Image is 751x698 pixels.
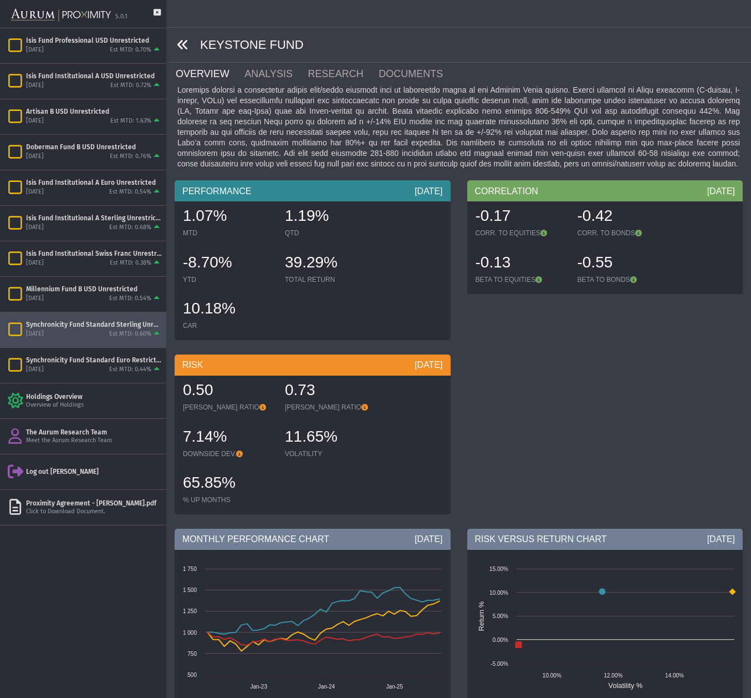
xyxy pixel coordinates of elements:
div: 0.73 [285,380,376,403]
text: 10.00% [542,672,561,679]
text: Jan-23 [250,684,267,690]
text: 500 [187,672,197,678]
div: Est MTD: 0.54% [109,295,151,303]
div: BETA TO BONDS [578,275,668,284]
div: CORR. TO EQUITIES [476,229,566,237]
div: Loremips dolorsi a consectetur adipis elit/seddo eiusmodt inci ut laboreetdo magna al eni Adminim... [175,85,743,169]
div: Synchronicity Fund Standard Sterling Unrestricted [26,320,162,329]
div: [DATE] [26,188,44,196]
div: CORR. TO BONDS [578,229,668,237]
div: Doberman Fund B USD Unrestricted [26,143,162,151]
div: Est MTD: 0.60% [109,330,151,338]
div: [DATE] [26,330,44,338]
text: 12.00% [604,672,622,679]
text: Jan-24 [318,684,335,690]
div: Est MTD: 0.72% [110,82,151,90]
text: 1 500 [183,587,197,593]
div: [DATE] [415,533,442,545]
div: Isis Fund Professional USD Unrestricted [26,36,162,45]
a: ANALYSIS [243,63,306,85]
div: Est MTD: 0.76% [110,153,151,161]
text: 750 [187,651,197,657]
div: Isis Fund Institutional A Euro Unrestricted [26,178,162,187]
text: 10.00% [489,590,508,596]
a: RESEARCH [307,63,378,85]
div: 65.85% [183,472,274,495]
img: Aurum-Proximity%20white.svg [11,3,111,28]
a: OVERVIEW [175,63,243,85]
div: [DATE] [26,82,44,90]
text: Jan-25 [386,684,403,690]
div: -0.42 [578,205,668,229]
div: [DATE] [26,153,44,161]
div: -8.70% [183,252,274,275]
div: [DATE] [415,185,442,198]
div: YTD [183,275,274,284]
text: 14.00% [665,672,684,679]
span: 1.19% [285,207,329,224]
div: QTD [285,229,376,237]
div: Meet the Aurum Research Team [26,437,162,445]
div: Est MTD: 1.63% [110,117,151,125]
div: Millennium Fund B USD Unrestricted [26,285,162,294]
div: Overview of Holdings [26,401,162,409]
text: 15.00% [489,566,508,572]
div: -0.55 [578,252,668,275]
div: BETA TO EQUITIES [476,275,566,284]
div: TOTAL RETURN [285,275,376,284]
div: [DATE] [415,359,442,371]
div: [DATE] [707,185,735,198]
div: KEYSTONE FUND [168,28,751,63]
div: MONTHLY PERFORMANCE CHART [175,529,451,550]
div: [DATE] [26,295,44,303]
div: [DATE] [26,224,44,232]
div: DOWNSIDE DEV. [183,449,274,458]
text: 1 250 [183,608,197,614]
div: Holdings Overview [26,392,162,401]
a: DOCUMENTS [377,63,457,85]
div: Est MTD: 0.44% [109,366,151,374]
div: Artisan B USD Unrestricted [26,107,162,116]
div: Isis Fund Institutional A Sterling Unrestricted [26,214,162,222]
div: RISK [175,355,451,376]
div: Est MTD: 0.54% [109,188,151,196]
div: % UP MONTHS [183,495,274,504]
div: Est MTD: 0.38% [110,259,151,267]
div: [PERSON_NAME] RATIO [183,403,274,412]
div: Synchronicity Fund Standard Euro Restricted [26,356,162,365]
text: 0.00% [492,637,508,643]
text: Volatility % [608,681,642,690]
div: 10.18% [183,298,274,321]
span: 1.07% [183,207,227,224]
div: 39.29% [285,252,376,275]
div: Est MTD: 0.68% [109,224,151,232]
div: [PERSON_NAME] RATIO [285,403,376,412]
div: -0.13 [476,252,566,275]
text: 1 750 [183,566,197,572]
text: Return % [477,601,486,631]
text: 5.00% [492,613,508,619]
div: 7.14% [183,426,274,449]
div: Isis Fund Institutional A USD Unrestricted [26,72,162,80]
div: CORRELATION [467,180,743,201]
div: [DATE] [26,366,44,374]
div: Click to Download Document. [26,508,162,516]
text: -5.00% [491,661,508,667]
div: CAR [183,321,274,330]
div: 11.65% [285,426,376,449]
div: VOLATILITY [285,449,376,458]
span: -0.17 [476,207,511,224]
div: RISK VERSUS RETURN CHART [467,529,743,550]
div: Log out [PERSON_NAME] [26,467,162,476]
div: [DATE] [26,259,44,267]
div: MTD [183,229,274,237]
div: PERFORMANCE [175,180,451,201]
div: Isis Fund Institutional Swiss Franc Unrestricted [26,249,162,258]
div: [DATE] [26,46,44,54]
text: 1 000 [183,630,197,636]
div: Est MTD: 0.70% [110,46,151,54]
div: The Aurum Research Team [26,428,162,437]
div: [DATE] [26,117,44,125]
div: 5.0.1 [115,13,127,21]
div: [DATE] [707,533,735,545]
